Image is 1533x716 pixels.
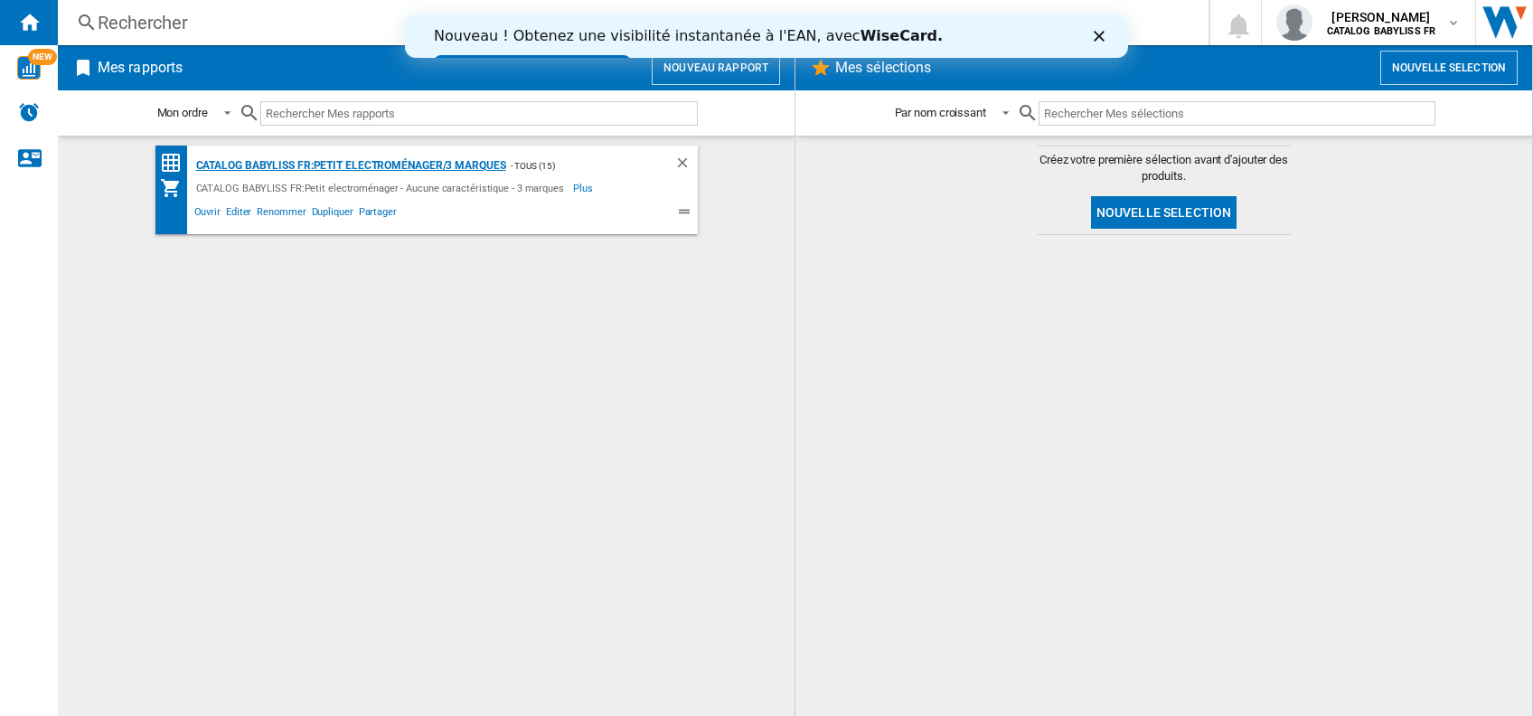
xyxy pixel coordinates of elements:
[94,51,186,85] h2: Mes rapports
[1038,152,1291,184] span: Créez votre première sélection avant d'ajouter des produits.
[160,152,192,174] div: Matrice des prix
[223,203,254,225] span: Editer
[29,41,226,62] a: Essayez dès maintenant !
[160,177,192,199] div: Mon assortiment
[895,106,986,119] div: Par nom croissant
[18,101,40,123] img: alerts-logo.svg
[674,155,698,177] div: Supprimer
[832,51,935,85] h2: Mes sélections
[192,203,223,225] span: Ouvrir
[1276,5,1312,41] img: profile.jpg
[28,49,57,65] span: NEW
[260,101,698,126] input: Rechercher Mes rapports
[573,177,596,199] span: Plus
[1327,25,1436,37] b: CATALOG BABYLISS FR
[405,14,1128,58] iframe: Intercom live chat bannière
[157,106,208,119] div: Mon ordre
[17,56,41,80] img: wise-card.svg
[506,155,638,177] div: - TOUS (15)
[309,203,356,225] span: Dupliquer
[254,203,308,225] span: Renommer
[652,51,780,85] button: Nouveau rapport
[356,203,400,225] span: Partager
[192,155,506,177] div: CATALOG BABYLISS FR:Petit electroménager/3 marques
[192,177,573,199] div: CATALOG BABYLISS FR:Petit electroménager - Aucune caractéristique - 3 marques
[1327,8,1436,26] span: [PERSON_NAME]
[98,10,1162,35] div: Rechercher
[1039,101,1435,126] input: Rechercher Mes sélections
[689,16,707,27] div: Fermer
[1380,51,1518,85] button: Nouvelle selection
[1091,196,1237,229] button: Nouvelle selection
